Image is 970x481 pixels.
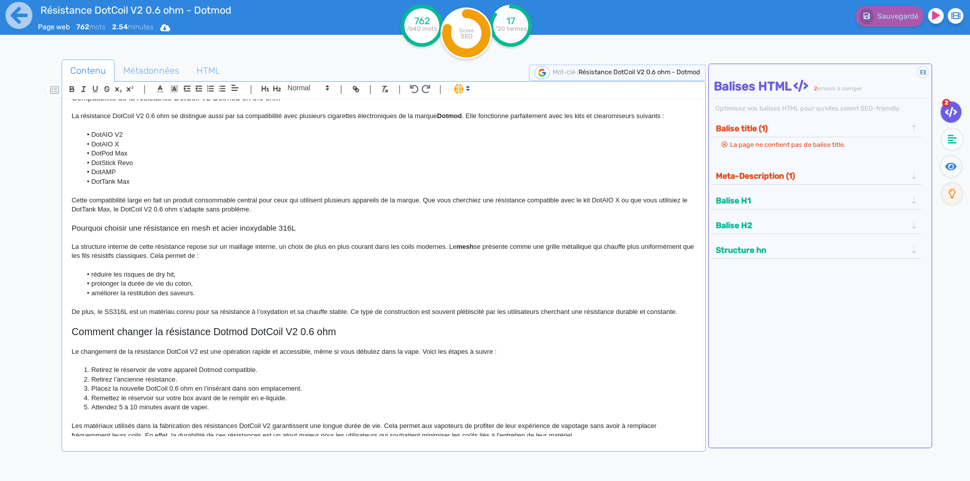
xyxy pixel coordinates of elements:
button: Balise title (1) [713,120,910,137]
div: Balise H1 [713,192,920,209]
button: Balise H2 [713,217,910,234]
span: I.Assistant [449,83,473,95]
li: améliorer la restitution des saveurs. [81,289,695,298]
span: erreurs à corriger [817,85,862,92]
div: Balise H2 [713,217,920,234]
div: Structure hn [713,242,920,258]
span: mots [76,23,106,31]
button: Balise H1 [713,192,910,209]
a: Métadonnées [115,60,188,82]
a: HTML [188,60,229,82]
li: Retirez l’ancienne résistance. [81,375,695,384]
strong: mesh [456,243,473,250]
li: DotAIO V2 [81,130,695,139]
div: Optimisez vos balises HTML pour qu’elles soient SEO-friendly. [714,103,930,113]
img: google-serp-logo.png [535,66,550,79]
tspan: SEO [461,32,472,40]
p: Cette compatibilité large en fait un produit consommable central pour ceux qui utilisent plusieur... [72,196,696,215]
input: title [38,2,329,18]
span: 2 [814,85,817,92]
button: Meta-Description (1) [713,168,910,184]
button: Structure hn [713,242,910,258]
strong: Dotmod [437,112,462,120]
b: 762 [76,23,89,31]
h4: Balises HTML [714,79,930,94]
p: De plus, le SS316L est un matériau connu pour sa résistance à l’oxydation et sa chauffe stable. C... [72,307,696,316]
tspan: /640 mots [407,25,437,32]
h3: Pourquoi choisir une résistance en mesh et acier inoxydable 316L [72,224,696,233]
span: Contenu [62,57,114,84]
span: Résistance DotCoil V2 0.6 ohm - Dotmod [578,68,700,76]
span: La page ne contient pas de balise title. [730,141,845,148]
li: prolonger la durée de vie du coton, [81,279,695,288]
p: Le changement de la résistance DotCoil V2 est une opération rapide et accessible, même si vous dé... [72,347,696,356]
li: DotTank Max [81,177,695,186]
p: La structure interne de cette résistance repose sur un maillage interne, un choix de plus en plus... [72,242,696,261]
span: | [250,82,252,96]
li: Retirez le réservoir de votre appareil Dotmod compatible. [81,365,695,375]
span: | [398,82,401,96]
span: | [143,82,146,96]
span: Mot-clé : [553,68,578,76]
span: HTML [188,57,228,84]
a: Contenu [62,60,115,82]
p: La résistance DotCoil V2 0.6 ohm se distingue aussi par sa compatibilité avec plusieurs cigarette... [72,112,696,121]
p: Les matériaux utilisés dans la fabrication des résistances DotCoil V2 garantissent une longue dur... [72,421,696,440]
tspan: /20 termes [495,25,527,32]
tspan: Score [459,27,474,34]
li: réduire les risques de dry hit, [81,270,695,279]
tspan: 17 [506,15,515,27]
span: Sauvegardé [878,12,918,21]
span: | [340,82,343,96]
h2: Comment changer la résistance Dotmod DotCoil V2 0.6 ohm [72,326,696,338]
li: Placez la nouvelle DotCoil 0.6 ohm en l’insérant dans son emplacement. [81,384,695,393]
li: DotAIO X [81,140,695,149]
span: Métadonnées [115,57,187,84]
li: DotPod Max [81,149,695,158]
div: Meta-Description (1) [713,168,920,184]
span: minutes [112,23,154,31]
span: | [369,82,372,96]
div: Balise title (1) [713,120,920,137]
tspan: 762 [414,15,430,27]
li: DotStick Revo [81,158,695,168]
button: Sauvegardé [855,6,924,27]
li: DotAMP [81,168,695,177]
b: 2.54 [112,23,128,31]
span: Page web [38,23,70,31]
li: Attendez 5 à 10 minutes avant de vaper. [81,403,695,412]
span: 2 [942,99,950,107]
li: Remettez le réservoir sur votre box avant de le remplir en e-liquide. [81,394,695,403]
span: | [439,82,442,96]
span: Aligment [228,82,242,94]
